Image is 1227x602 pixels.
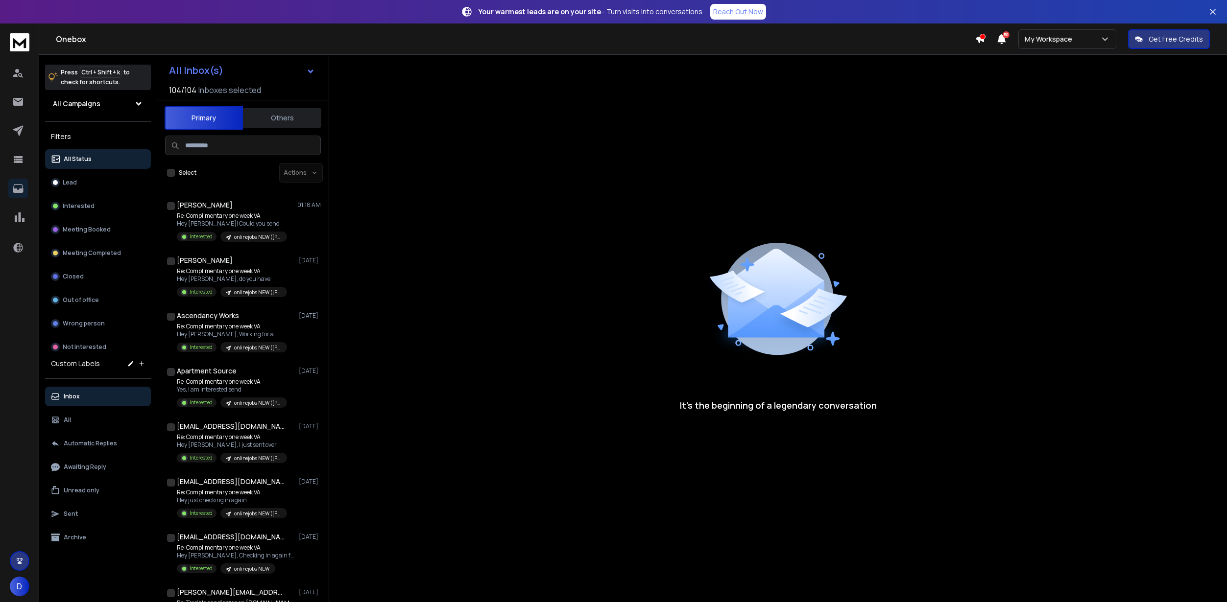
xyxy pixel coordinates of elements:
[64,416,71,424] p: All
[177,275,287,283] p: Hey [PERSON_NAME], do you have
[190,233,213,240] p: Interested
[234,289,281,296] p: onlinejobs NEW ([PERSON_NAME] add to this one)
[45,337,151,357] button: Not Interested
[45,314,151,333] button: Wrong person
[299,478,321,486] p: [DATE]
[234,399,281,407] p: onlinejobs NEW ([PERSON_NAME] add to this one)
[179,169,196,177] label: Select
[64,440,117,447] p: Automatic Replies
[63,343,106,351] p: Not Interested
[45,94,151,114] button: All Campaigns
[190,399,213,406] p: Interested
[45,196,151,216] button: Interested
[297,201,321,209] p: 01:18 AM
[63,202,95,210] p: Interested
[234,233,281,241] p: onlinejobs NEW ([PERSON_NAME] add to this one)
[161,61,323,80] button: All Inbox(s)
[63,179,77,186] p: Lead
[177,587,285,597] h1: [PERSON_NAME][EMAIL_ADDRESS][DOMAIN_NAME]
[177,323,287,330] p: Re: Complimentary one week VA
[299,256,321,264] p: [DATE]
[177,421,285,431] h1: [EMAIL_ADDRESS][DOMAIN_NAME]
[479,7,702,17] p: – Turn visits into conversations
[177,433,287,441] p: Re: Complimentary one week VA
[177,386,287,394] p: Yes, I am interested send
[299,588,321,596] p: [DATE]
[10,577,29,596] button: D
[479,7,601,16] strong: Your warmest leads are on your site
[177,311,239,321] h1: Ascendancy Works
[64,486,99,494] p: Unread only
[63,249,121,257] p: Meeting Completed
[177,378,287,386] p: Re: Complimentary one week VA
[177,552,294,559] p: Hey [PERSON_NAME], Checking in again from
[45,243,151,263] button: Meeting Completed
[1025,34,1076,44] p: My Workspace
[713,7,763,17] p: Reach Out Now
[190,509,213,517] p: Interested
[299,422,321,430] p: [DATE]
[64,155,92,163] p: All Status
[45,220,151,239] button: Meeting Booked
[234,510,281,517] p: onlinejobs NEW ([PERSON_NAME] add to this one)
[177,532,285,542] h1: [EMAIL_ADDRESS][DOMAIN_NAME]
[177,496,287,504] p: Hey just checking in again
[63,320,105,327] p: Wrong person
[177,267,287,275] p: Re: Complimentary one week VA
[190,565,213,572] p: Interested
[243,107,321,129] button: Others
[177,366,237,376] h1: Apartment Source
[45,173,151,192] button: Lead
[64,463,106,471] p: Awaiting Reply
[56,33,975,45] h1: Onebox
[165,106,243,130] button: Primary
[80,67,121,78] span: Ctrl + Shift + k
[190,454,213,462] p: Interested
[177,477,285,486] h1: [EMAIL_ADDRESS][DOMAIN_NAME]
[45,528,151,547] button: Archive
[177,255,233,265] h1: [PERSON_NAME]
[45,387,151,406] button: Inbox
[177,200,233,210] h1: [PERSON_NAME]
[234,344,281,351] p: onlinejobs NEW ([PERSON_NAME] add to this one)
[1128,29,1210,49] button: Get Free Credits
[51,359,100,369] h3: Custom Labels
[680,398,877,412] p: It’s the beginning of a legendary conversation
[64,533,86,541] p: Archive
[177,544,294,552] p: Re: Complimentary one week VA
[53,99,100,109] h1: All Campaigns
[177,488,287,496] p: Re: Complimentary one week VA
[299,367,321,375] p: [DATE]
[234,455,281,462] p: onlinejobs NEW ([PERSON_NAME] add to this one)
[177,441,287,449] p: Hey [PERSON_NAME], I just sent over
[169,66,223,75] h1: All Inbox(s)
[1003,31,1010,38] span: 50
[63,273,84,280] p: Closed
[234,565,269,573] p: onlinejobs NEW
[45,130,151,143] h3: Filters
[190,288,213,296] p: Interested
[45,410,151,430] button: All
[45,457,151,477] button: Awaiting Reply
[198,84,261,96] h3: Inboxes selected
[710,4,766,20] a: Reach Out Now
[299,312,321,320] p: [DATE]
[45,434,151,453] button: Automatic Replies
[10,33,29,51] img: logo
[177,212,287,220] p: Re: Complimentary one week VA
[299,533,321,541] p: [DATE]
[45,267,151,286] button: Closed
[177,330,287,338] p: Hey [PERSON_NAME], Working for a
[169,84,196,96] span: 104 / 104
[63,226,111,233] p: Meeting Booked
[190,344,213,351] p: Interested
[177,220,287,228] p: Hey [PERSON_NAME]! Could you send
[45,290,151,310] button: Out of office
[63,296,99,304] p: Out of office
[45,481,151,500] button: Unread only
[61,68,130,87] p: Press to check for shortcuts.
[64,510,78,518] p: Sent
[45,504,151,524] button: Sent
